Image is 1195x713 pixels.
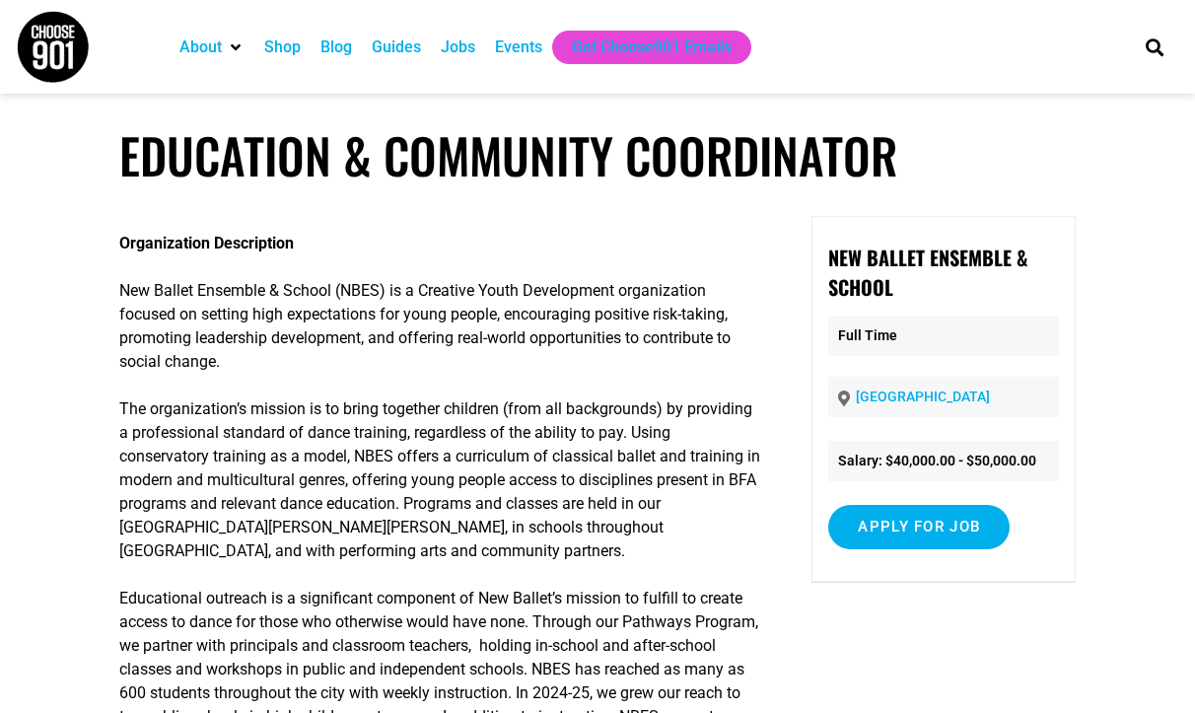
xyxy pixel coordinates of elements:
p: Full Time [828,316,1058,356]
a: Blog [320,36,352,59]
li: Salary: $40,000.00 - $50,000.00 [828,441,1058,481]
a: [GEOGRAPHIC_DATA] [856,389,990,404]
strong: New Ballet Ensemble & School [828,243,1027,302]
nav: Main nav [170,31,1112,64]
a: Jobs [441,36,475,59]
h1: Education & Community Coordinator [119,126,1076,184]
a: Events [495,36,542,59]
p: New Ballet Ensemble & School (NBES) is a Creative Youth Development organization focused on setti... [119,279,764,374]
a: Get Choose901 Emails [572,36,732,59]
p: The organization’s mission is to bring together children (from all backgrounds) by providing a pr... [119,397,764,563]
div: About [170,31,254,64]
a: Guides [372,36,421,59]
a: Shop [264,36,301,59]
input: Apply for job [828,505,1010,549]
strong: Organization Description [119,234,294,252]
div: Search [1139,31,1171,63]
a: About [179,36,222,59]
